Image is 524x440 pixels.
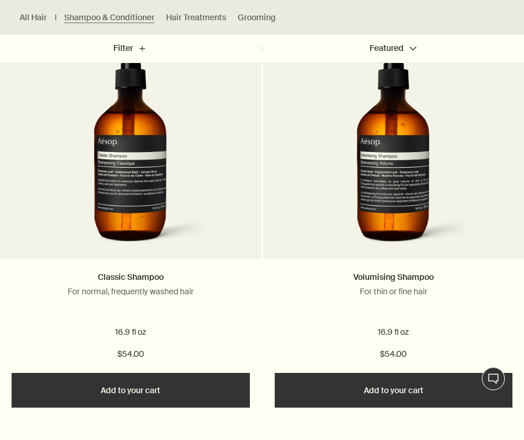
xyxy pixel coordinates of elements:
button: Add to your cart - $54.00 [275,373,513,408]
a: Classic Shampoo [98,272,164,282]
a: Hair Treatments [166,12,226,23]
a: Shampoo & Conditioner [64,12,154,23]
button: Add to your cart - $54.00 [12,373,250,408]
button: Live Assistance [482,367,505,390]
p: For thin or fine hair [275,286,513,297]
span: $54.00 [117,347,144,361]
a: Grooming [238,12,276,23]
img: Classic Shampoo with pump [49,51,212,253]
a: All Hair [20,12,47,23]
img: Volumising Shampoo with pump [312,51,475,253]
a: Volumising Shampoo [353,272,434,282]
button: Featured [262,35,524,62]
span: $54.00 [380,347,407,361]
p: For normal, frequently washed hair [12,286,250,297]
